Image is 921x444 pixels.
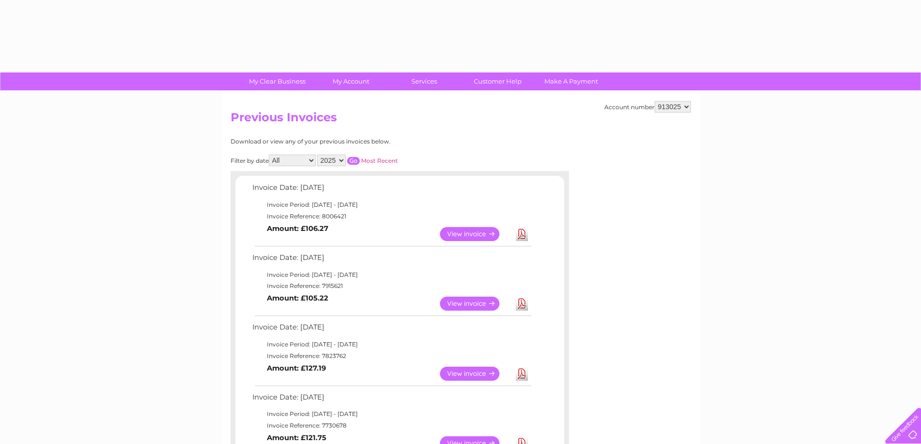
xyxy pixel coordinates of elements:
a: Download [516,297,528,311]
b: Amount: £105.22 [267,294,328,302]
td: Invoice Reference: 8006421 [250,211,533,222]
a: My Account [311,72,391,90]
td: Invoice Date: [DATE] [250,391,533,409]
div: Account number [604,101,691,113]
td: Invoice Date: [DATE] [250,251,533,269]
td: Invoice Date: [DATE] [250,181,533,199]
a: Customer Help [458,72,538,90]
td: Invoice Date: [DATE] [250,321,533,339]
td: Invoice Reference: 7823762 [250,350,533,362]
td: Invoice Period: [DATE] - [DATE] [250,269,533,281]
td: Invoice Reference: 7915621 [250,280,533,292]
b: Amount: £121.75 [267,433,326,442]
a: Download [516,227,528,241]
td: Invoice Period: [DATE] - [DATE] [250,339,533,350]
a: Download [516,367,528,381]
b: Amount: £106.27 [267,224,328,233]
a: View [440,227,511,241]
a: Most Recent [361,157,398,164]
b: Amount: £127.19 [267,364,326,372]
a: My Clear Business [237,72,317,90]
a: View [440,367,511,381]
div: Download or view any of your previous invoices below. [231,138,484,145]
td: Invoice Period: [DATE] - [DATE] [250,408,533,420]
td: Invoice Reference: 7730678 [250,420,533,431]
h2: Previous Invoices [231,111,691,129]
a: View [440,297,511,311]
td: Invoice Period: [DATE] - [DATE] [250,199,533,211]
a: Make A Payment [531,72,611,90]
a: Services [384,72,464,90]
div: Filter by date [231,155,484,166]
